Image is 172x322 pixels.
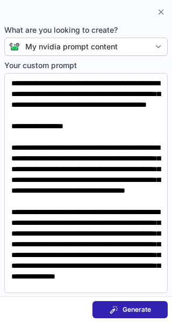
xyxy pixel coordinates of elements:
button: Generate [92,301,168,318]
textarea: Your custom prompt [4,73,168,293]
span: Your custom prompt [4,60,168,71]
div: My nvidia prompt content [25,41,118,52]
span: What are you looking to create? [4,25,168,35]
img: Connie from ContactOut [5,42,20,51]
span: Generate [123,305,151,314]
